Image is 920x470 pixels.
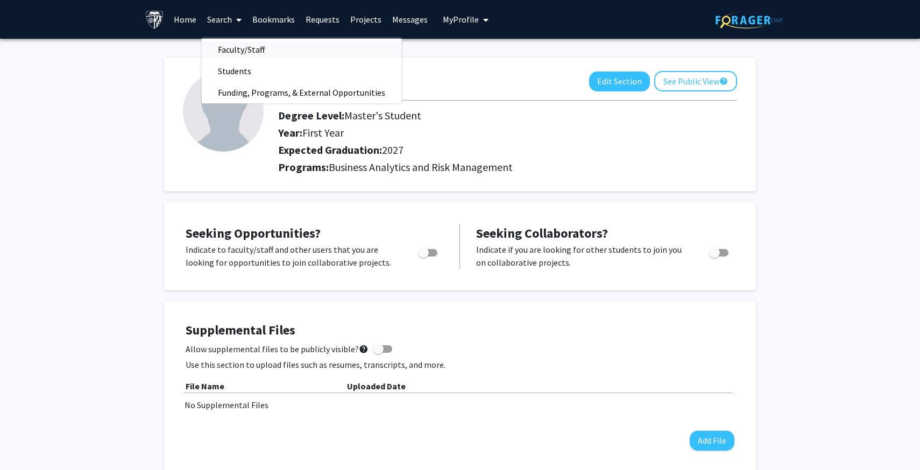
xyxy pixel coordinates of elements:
a: Search [202,1,247,38]
a: Students [202,63,401,79]
mat-icon: help [719,75,728,88]
span: My Profile [443,14,479,25]
span: Allow supplemental files to be publicly visible? [186,343,369,355]
span: Business Analytics and Risk Management [329,160,513,174]
mat-icon: help [359,343,369,355]
b: File Name [186,381,224,391]
p: Indicate if you are looking for other students to join you on collaborative projects. [476,243,689,269]
span: Funding, Programs, & External Opportunities [202,82,401,103]
img: ForagerOne Logo [716,12,783,29]
a: Home [168,1,202,38]
a: Messages [387,1,433,38]
div: Toggle [414,243,443,259]
span: Seeking Opportunities? [186,225,321,241]
h2: Expected Graduation: [278,144,645,156]
h2: Programs: [278,161,737,174]
button: See Public View [654,71,737,91]
span: Faculty/Staff [202,39,281,60]
p: Indicate to faculty/staff and other users that you are looking for opportunities to join collabor... [186,243,398,269]
a: Faculty/Staff [202,41,401,58]
h4: Supplemental Files [186,323,734,338]
p: Use this section to upload files such as resumes, transcripts, and more. [186,358,734,371]
h2: Year: [278,126,645,139]
b: Uploaded Date [347,381,406,391]
span: Master's Student [344,109,421,122]
img: Profile Picture [183,71,264,152]
img: Johns Hopkins University Logo [145,10,164,29]
a: Projects [345,1,387,38]
h2: Degree Level: [278,109,645,122]
span: First Year [302,126,344,139]
a: Funding, Programs, & External Opportunities [202,84,401,101]
a: Requests [300,1,345,38]
button: Edit Section [589,72,650,91]
div: Toggle [705,243,734,259]
a: Bookmarks [247,1,300,38]
iframe: Chat [8,422,46,462]
span: 2027 [382,143,404,156]
span: Students [202,60,267,82]
button: Add File [690,431,734,451]
span: Seeking Collaborators? [476,225,608,241]
div: No Supplemental Files [185,398,735,411]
